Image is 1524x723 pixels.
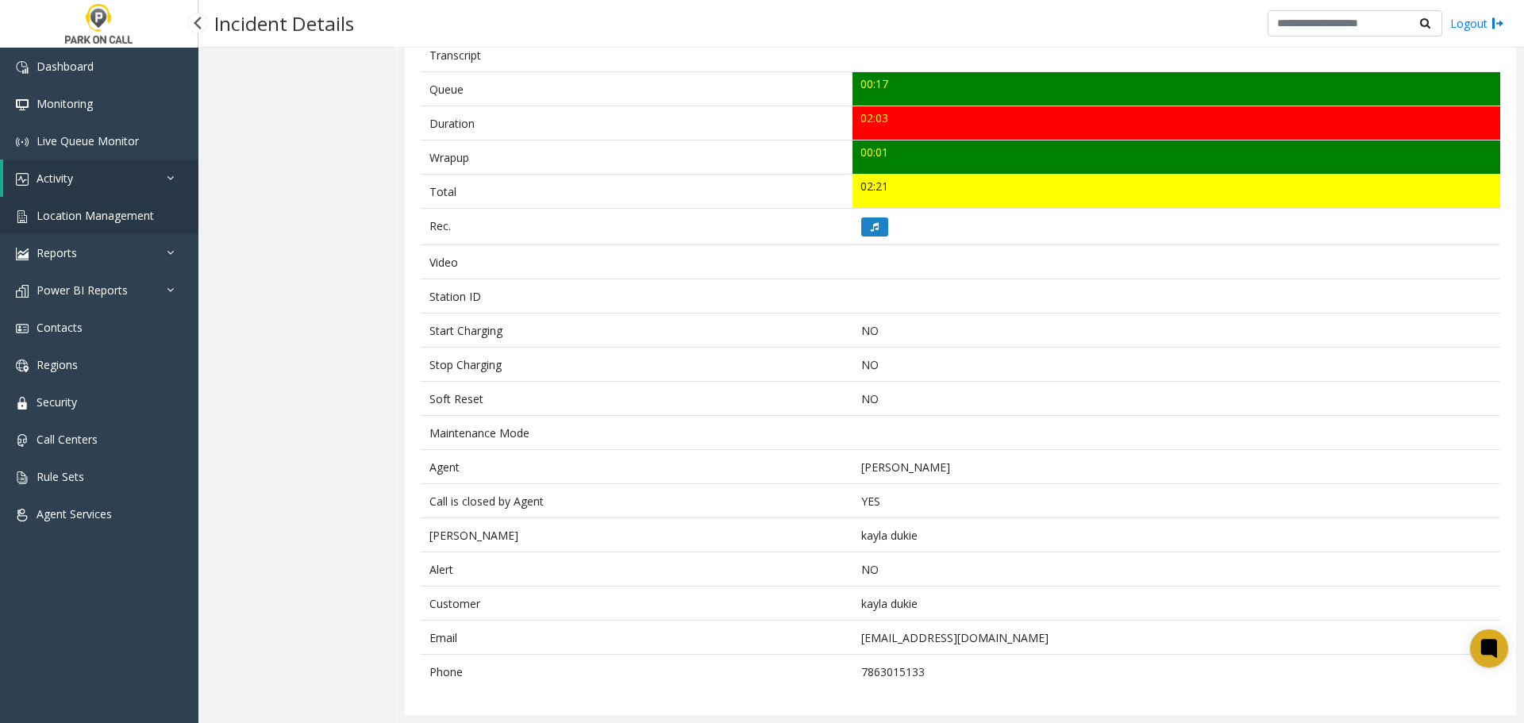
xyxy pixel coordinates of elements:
[421,140,852,175] td: Wrapup
[37,506,112,521] span: Agent Services
[16,210,29,223] img: 'icon'
[421,38,852,72] td: Transcript
[16,322,29,335] img: 'icon'
[852,72,1500,106] td: 00:17
[16,61,29,74] img: 'icon'
[421,552,852,586] td: Alert
[37,208,154,223] span: Location Management
[421,348,852,382] td: Stop Charging
[421,450,852,484] td: Agent
[1450,15,1504,32] a: Logout
[16,248,29,260] img: 'icon'
[37,133,139,148] span: Live Queue Monitor
[861,356,1492,373] p: NO
[421,313,852,348] td: Start Charging
[421,209,852,245] td: Rec.
[852,175,1500,209] td: 02:21
[37,171,73,186] span: Activity
[852,518,1500,552] td: kayla dukie
[16,98,29,111] img: 'icon'
[421,175,852,209] td: Total
[421,382,852,416] td: Soft Reset
[852,450,1500,484] td: [PERSON_NAME]
[852,586,1500,621] td: kayla dukie
[421,518,852,552] td: [PERSON_NAME]
[421,72,852,106] td: Queue
[16,136,29,148] img: 'icon'
[37,394,77,410] span: Security
[852,621,1500,655] td: [EMAIL_ADDRESS][DOMAIN_NAME]
[3,160,198,197] a: Activity
[37,469,84,484] span: Rule Sets
[852,655,1500,689] td: 7863015133
[421,484,852,518] td: Call is closed by Agent
[861,493,1492,510] p: YES
[421,621,852,655] td: Email
[16,173,29,186] img: 'icon'
[37,245,77,260] span: Reports
[37,59,94,74] span: Dashboard
[852,106,1500,140] td: 02:03
[421,655,852,689] td: Phone
[16,397,29,410] img: 'icon'
[1491,15,1504,32] img: logout
[206,4,362,43] h3: Incident Details
[16,434,29,447] img: 'icon'
[37,283,128,298] span: Power BI Reports
[16,360,29,372] img: 'icon'
[37,357,78,372] span: Regions
[852,140,1500,175] td: 00:01
[852,552,1500,586] td: NO
[421,279,852,313] td: Station ID
[421,245,852,279] td: Video
[16,285,29,298] img: 'icon'
[37,432,98,447] span: Call Centers
[16,509,29,521] img: 'icon'
[861,390,1492,407] p: NO
[421,586,852,621] td: Customer
[861,322,1492,339] p: NO
[16,471,29,484] img: 'icon'
[421,416,852,450] td: Maintenance Mode
[37,96,93,111] span: Monitoring
[421,106,852,140] td: Duration
[37,320,83,335] span: Contacts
